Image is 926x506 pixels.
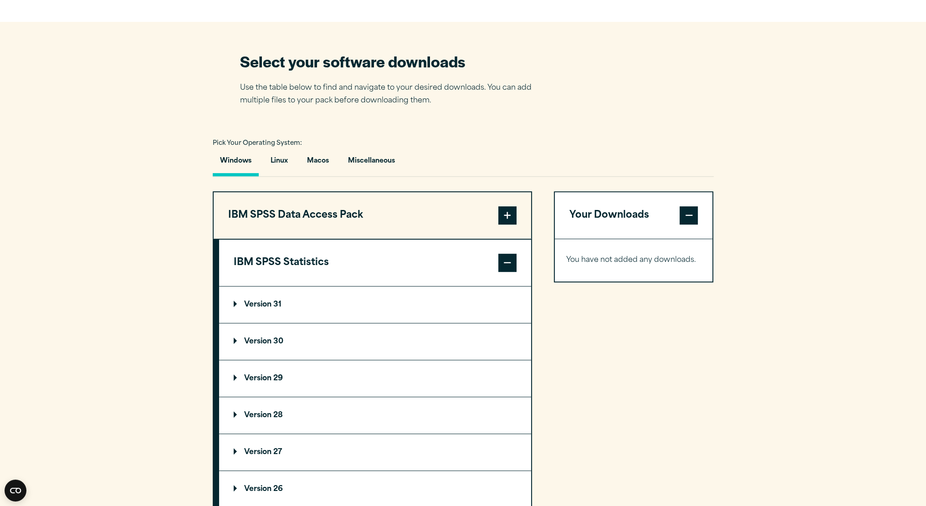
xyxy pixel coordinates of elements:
[555,192,713,239] button: Your Downloads
[219,397,531,434] summary: Version 28
[300,150,336,176] button: Macos
[219,323,531,360] summary: Version 30
[234,375,283,382] p: Version 29
[263,150,295,176] button: Linux
[219,240,531,286] button: IBM SPSS Statistics
[240,82,545,108] p: Use the table below to find and navigate to your desired downloads. You can add multiple files to...
[240,51,545,72] h2: Select your software downloads
[234,338,283,345] p: Version 30
[213,150,259,176] button: Windows
[213,140,302,146] span: Pick Your Operating System:
[341,150,402,176] button: Miscellaneous
[219,360,531,397] summary: Version 29
[566,254,701,267] p: You have not added any downloads.
[234,449,282,456] p: Version 27
[234,301,281,308] p: Version 31
[234,486,283,493] p: Version 26
[234,412,283,419] p: Version 28
[214,192,531,239] button: IBM SPSS Data Access Pack
[219,434,531,470] summary: Version 27
[555,239,713,281] div: Your Downloads
[5,480,26,501] button: Open CMP widget
[219,286,531,323] summary: Version 31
